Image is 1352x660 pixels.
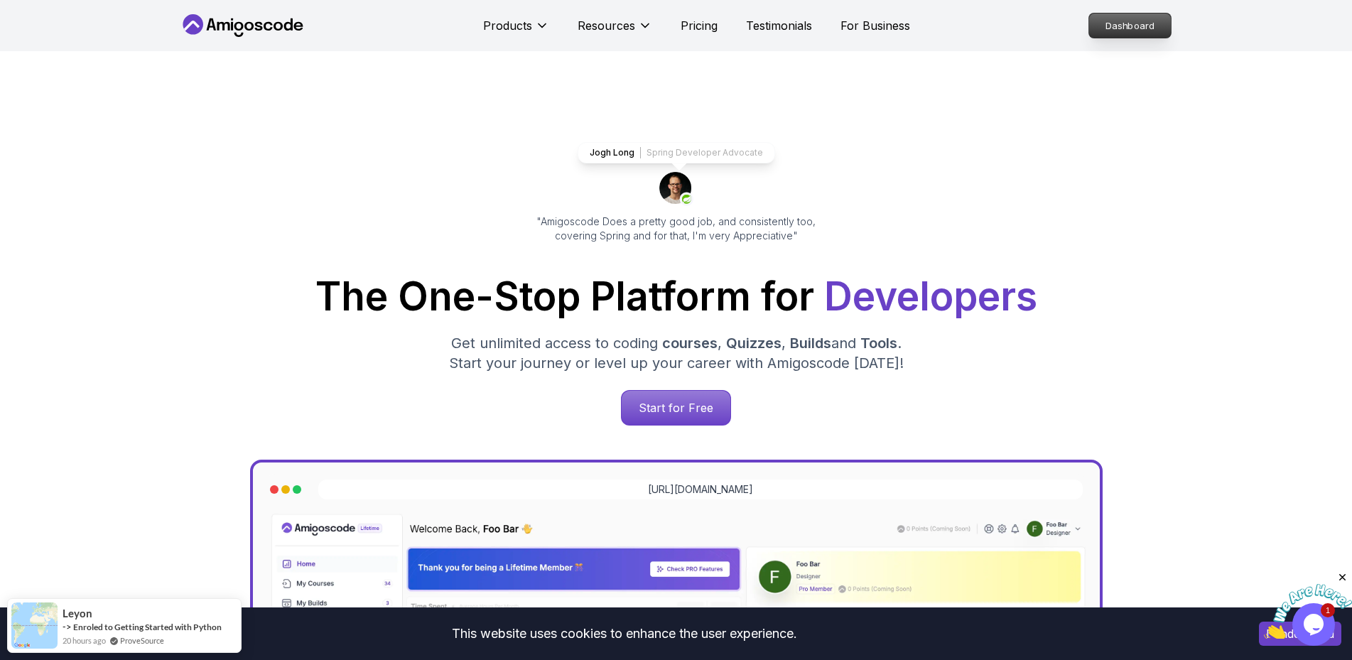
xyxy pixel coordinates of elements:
[659,172,693,206] img: josh long
[824,273,1037,320] span: Developers
[578,17,635,34] p: Resources
[622,391,730,425] p: Start for Free
[648,482,753,497] a: [URL][DOMAIN_NAME]
[63,621,72,632] span: ->
[483,17,532,34] p: Products
[647,147,763,158] p: Spring Developer Advocate
[11,618,1238,649] div: This website uses cookies to enhance the user experience.
[483,17,549,45] button: Products
[438,333,915,373] p: Get unlimited access to coding , , and . Start your journey or level up your career with Amigosco...
[590,147,634,158] p: Jogh Long
[1089,13,1171,38] p: Dashboard
[662,335,718,352] span: courses
[578,17,652,45] button: Resources
[517,215,835,243] p: "Amigoscode Does a pretty good job, and consistently too, covering Spring and for that, I'm very ...
[726,335,782,352] span: Quizzes
[11,602,58,649] img: provesource social proof notification image
[860,335,897,352] span: Tools
[1264,571,1352,639] iframe: chat widget
[746,17,812,34] a: Testimonials
[790,335,831,352] span: Builds
[1088,13,1172,38] a: Dashboard
[63,607,92,620] span: leyon
[63,634,106,647] span: 20 hours ago
[190,277,1162,316] h1: The One-Stop Platform for
[840,17,910,34] a: For Business
[73,622,222,632] a: Enroled to Getting Started with Python
[120,634,164,647] a: ProveSource
[1259,622,1341,646] button: Accept cookies
[621,390,731,426] a: Start for Free
[681,17,718,34] a: Pricing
